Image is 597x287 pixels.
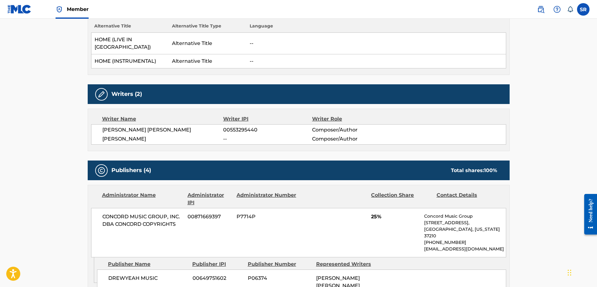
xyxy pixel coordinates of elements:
[111,167,151,174] h5: Publishers (4)
[537,6,545,13] img: search
[91,23,169,33] th: Alternative Title
[108,275,188,282] span: DREWYEAH MUSIC
[312,135,393,143] span: Composer/Author
[312,126,393,134] span: Composer/Author
[437,191,497,206] div: Contact Details
[424,220,506,226] p: [STREET_ADDRESS],
[108,260,188,268] div: Publisher Name
[577,3,590,16] div: User Menu
[248,260,311,268] div: Publisher Number
[188,191,232,206] div: Administrator IPI
[451,167,497,174] div: Total shares:
[169,33,247,54] td: Alternative Title
[223,126,312,134] span: 00553295440
[424,239,506,246] p: [PHONE_NUMBER]
[192,260,243,268] div: Publisher IPI
[484,167,497,173] span: 100 %
[553,6,561,13] img: help
[580,189,597,240] iframe: Resource Center
[102,213,183,228] span: CONCORD MUSIC GROUP, INC. DBA CONCORD COPYRIGHTS
[237,191,297,206] div: Administrator Number
[223,115,312,123] div: Writer IPI
[248,275,311,282] span: P06374
[247,33,506,54] td: --
[316,260,380,268] div: Represented Writers
[67,6,89,13] span: Member
[535,3,547,16] a: Public Search
[237,213,297,220] span: P7714P
[98,91,105,98] img: Writers
[567,6,573,12] div: Notifications
[193,275,243,282] span: 00649751602
[424,213,506,220] p: Concord Music Group
[247,54,506,68] td: --
[188,213,232,220] span: 00871669397
[371,213,419,220] span: 25%
[98,167,105,174] img: Publishers
[91,54,169,68] td: HOME (INSTRUMENTAL)
[371,191,432,206] div: Collection Share
[102,135,223,143] span: [PERSON_NAME]
[111,91,142,98] h5: Writers (2)
[169,23,247,33] th: Alternative Title Type
[56,6,63,13] img: Top Rightsholder
[566,257,597,287] iframe: Chat Widget
[102,126,223,134] span: [PERSON_NAME] [PERSON_NAME]
[102,191,183,206] div: Administrator Name
[91,33,169,54] td: HOME (LIVE IN [GEOGRAPHIC_DATA])
[568,263,571,282] div: Drag
[247,23,506,33] th: Language
[424,226,506,239] p: [GEOGRAPHIC_DATA], [US_STATE] 37210
[223,135,312,143] span: --
[169,54,247,68] td: Alternative Title
[7,5,32,14] img: MLC Logo
[312,115,393,123] div: Writer Role
[551,3,563,16] div: Help
[102,115,223,123] div: Writer Name
[424,246,506,252] p: [EMAIL_ADDRESS][DOMAIN_NAME]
